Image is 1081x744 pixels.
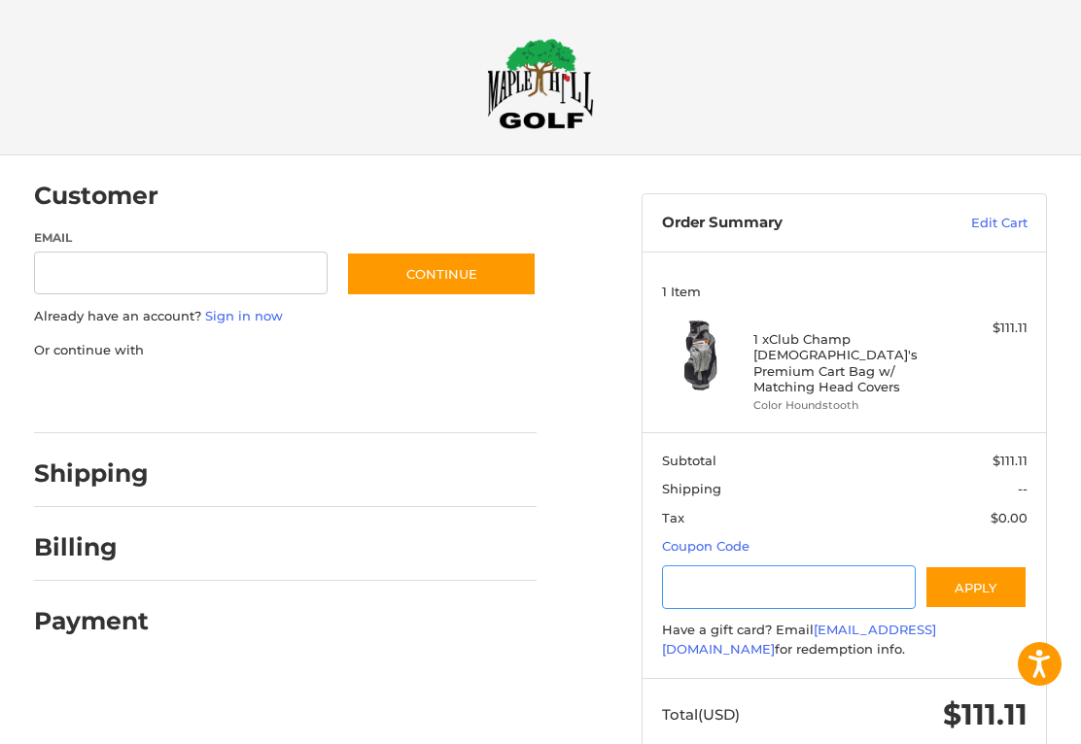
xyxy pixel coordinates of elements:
[662,481,721,496] span: Shipping
[993,453,1028,468] span: $111.11
[662,538,750,554] a: Coupon Code
[662,214,911,233] h3: Order Summary
[991,510,1028,525] span: $0.00
[662,622,936,657] a: [EMAIL_ADDRESS][DOMAIN_NAME]
[662,453,716,468] span: Subtotal
[34,307,538,326] p: Already have an account?
[192,379,338,414] iframe: PayPal-paylater
[753,331,931,394] h4: 1 x Club Champ [DEMOGRAPHIC_DATA]'s Premium Cart Bag w/ Matching Head Covers
[34,458,149,489] h2: Shipping
[662,565,916,609] input: Gift Certificate or Coupon Code
[34,606,149,636] h2: Payment
[924,565,1028,609] button: Apply
[34,341,538,360] p: Or continue with
[1018,481,1028,496] span: --
[936,319,1028,338] div: $111.11
[943,696,1028,732] span: $111.11
[34,181,158,211] h2: Customer
[911,214,1028,233] a: Edit Cart
[662,510,684,525] span: Tax
[662,705,740,724] span: Total (USD)
[205,308,283,323] a: Sign in now
[753,397,931,414] li: Color Houndstooth
[27,379,173,414] iframe: PayPal-paypal
[662,621,1028,659] div: Have a gift card? Email for redemption info.
[487,38,594,129] img: Maple Hill Golf
[34,532,148,562] h2: Billing
[34,229,328,247] label: Email
[357,379,503,414] iframe: PayPal-venmo
[662,284,1028,299] h3: 1 Item
[346,252,537,296] button: Continue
